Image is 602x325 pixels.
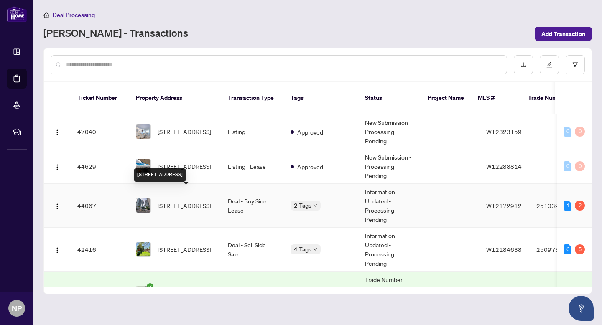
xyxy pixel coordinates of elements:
td: - [421,184,480,228]
img: thumbnail-img [136,159,150,173]
td: 42416 [71,228,129,272]
span: home [43,12,49,18]
span: download [520,62,526,68]
span: Add Transaction [541,27,585,41]
button: Logo [51,243,64,256]
th: MLS # [471,82,521,114]
div: 0 [564,127,571,137]
span: W12288814 [486,162,522,170]
button: Logo [51,125,64,138]
th: Project Name [421,82,471,114]
span: Deal Processing [53,11,95,19]
th: Trade Number [521,82,580,114]
span: W12172912 [486,202,522,209]
span: [STREET_ADDRESS] [158,201,211,210]
img: Logo [54,129,61,136]
th: Property Address [129,82,221,114]
button: Add Transaction [535,27,592,41]
span: 2 Tags [294,201,311,210]
th: Status [358,82,421,114]
span: [STREET_ADDRESS] [158,245,211,254]
td: Deal - Sell Side Sale [221,228,284,272]
span: [STREET_ADDRESS] [158,127,211,136]
span: edit [546,62,552,68]
div: 5 [575,244,585,254]
th: Ticket Number [71,82,129,114]
button: download [514,55,533,74]
td: - [421,228,480,272]
td: 2510391 [530,184,588,228]
td: 40418 [71,272,129,315]
span: down [313,247,317,251]
div: [STREET_ADDRESS] [134,168,186,182]
span: down [313,203,317,208]
td: Listing - Lease [221,149,284,184]
button: edit [540,55,559,74]
td: Deal - Sell Side Lease [221,272,284,315]
img: logo [7,6,27,22]
img: Logo [54,247,61,254]
span: Approved [297,162,323,171]
th: Transaction Type [221,82,284,114]
div: 0 [575,161,585,171]
td: - [421,114,480,149]
td: Trade Number Generated - Pending Information [358,272,421,315]
div: 1 [564,201,571,211]
span: W12184638 [486,246,522,253]
a: [PERSON_NAME] - Transactions [43,26,188,41]
th: Tags [284,82,358,114]
td: New Submission - Processing Pending [358,114,421,149]
img: thumbnail-img [136,124,150,139]
button: Open asap [569,296,594,321]
td: Information Updated - Processing Pending [358,228,421,272]
td: - [421,149,480,184]
td: 47040 [71,114,129,149]
td: New Submission - Processing Pending [358,149,421,184]
button: Logo [51,287,64,300]
span: filter [572,62,578,68]
td: - [421,272,480,315]
td: 2509738 [530,228,588,272]
img: thumbnail-img [136,286,150,300]
button: Logo [51,199,64,212]
span: check-circle [147,283,153,290]
td: Listing [221,114,284,149]
img: thumbnail-img [136,242,150,256]
button: Logo [51,160,64,173]
img: Logo [54,164,61,170]
td: 44629 [71,149,129,184]
img: Logo [54,203,61,210]
span: Approved [297,127,323,137]
span: W12323159 [486,128,522,135]
td: Information Updated - Processing Pending [358,184,421,228]
img: thumbnail-img [136,198,150,213]
span: [STREET_ADDRESS] [158,162,211,171]
div: 0 [575,127,585,137]
td: - [530,149,588,184]
div: 6 [564,244,571,254]
div: 0 [564,161,571,171]
td: 44067 [71,184,129,228]
td: - [530,114,588,149]
td: 2508851 [530,272,588,315]
td: Deal - Buy Side Lease [221,184,284,228]
span: 4 Tags [294,244,311,254]
div: 2 [575,201,585,211]
span: NP [12,302,22,314]
button: filter [566,55,585,74]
